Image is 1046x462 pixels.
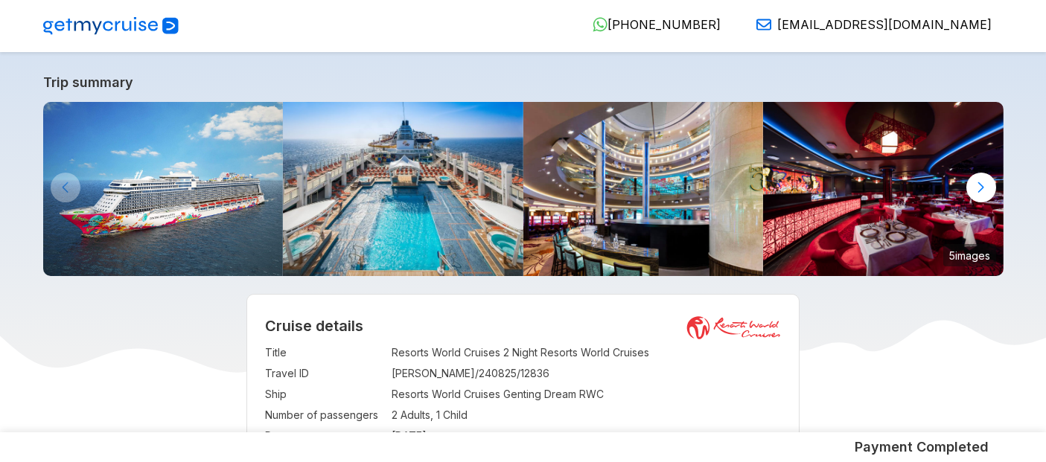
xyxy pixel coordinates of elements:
span: [PHONE_NUMBER] [607,17,721,32]
img: WhatsApp [593,17,607,32]
td: Number of passengers [265,405,384,426]
small: 5 images [943,244,996,266]
td: : [384,426,392,446]
td: : [384,342,392,363]
a: Trip summary [43,74,1004,90]
a: [PHONE_NUMBER] [581,17,721,32]
td: Resorts World Cruises Genting Dream RWC [392,384,781,405]
img: Email [756,17,771,32]
td: Departs [265,426,384,446]
td: : [384,384,392,405]
img: 16.jpg [763,102,1004,276]
td: Ship [265,384,384,405]
span: [EMAIL_ADDRESS][DOMAIN_NAME] [777,17,992,32]
img: Main-Pool-800x533.jpg [283,102,523,276]
a: [EMAIL_ADDRESS][DOMAIN_NAME] [744,17,992,32]
h5: Payment Completed [855,438,989,456]
img: GentingDreambyResortsWorldCruises-KlookIndia.jpg [43,102,284,276]
td: Travel ID [265,363,384,384]
td: [DATE] [392,426,781,446]
td: 2 Adults, 1 Child [392,405,781,426]
td: [PERSON_NAME]/240825/12836 [392,363,781,384]
td: Title [265,342,384,363]
h2: Cruise details [265,317,781,335]
img: 4.jpg [523,102,764,276]
td: : [384,405,392,426]
td: Resorts World Cruises 2 Night Resorts World Cruises [392,342,781,363]
td: : [384,363,392,384]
